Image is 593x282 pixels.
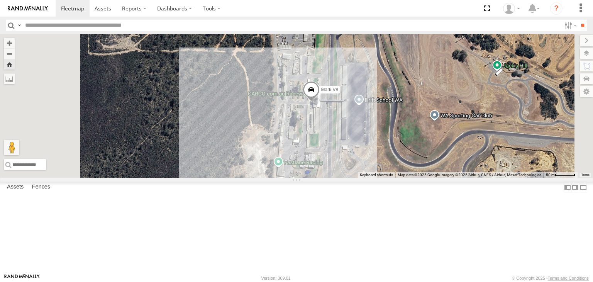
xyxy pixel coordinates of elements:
button: Map scale: 50 m per 49 pixels [544,172,578,178]
button: Keyboard shortcuts [360,172,393,178]
label: Search Query [16,20,22,31]
button: Drag Pegman onto the map to open Street View [4,140,19,155]
a: Terms and Conditions [548,276,589,280]
label: Map Settings [580,86,593,97]
label: Fences [28,182,54,193]
div: Version: 309.01 [261,276,291,280]
label: Dock Summary Table to the Left [564,182,571,193]
i: ? [550,2,563,15]
a: Terms (opens in new tab) [581,173,590,177]
span: 50 m [546,173,555,177]
a: Visit our Website [4,274,40,282]
button: Zoom in [4,38,15,48]
label: Search Filter Options [561,20,578,31]
label: Dock Summary Table to the Right [571,182,579,193]
button: Zoom out [4,48,15,59]
label: Assets [3,182,27,193]
div: © Copyright 2025 - [512,276,589,280]
span: Mark V8 [321,87,339,92]
div: Grainge Ryall [500,3,523,14]
button: Zoom Home [4,59,15,70]
label: Measure [4,73,15,84]
label: Hide Summary Table [579,182,587,193]
img: rand-logo.svg [8,6,48,11]
span: Map data ©2025 Google Imagery ©2025 Airbus, CNES / Airbus, Maxar Technologies [398,173,541,177]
